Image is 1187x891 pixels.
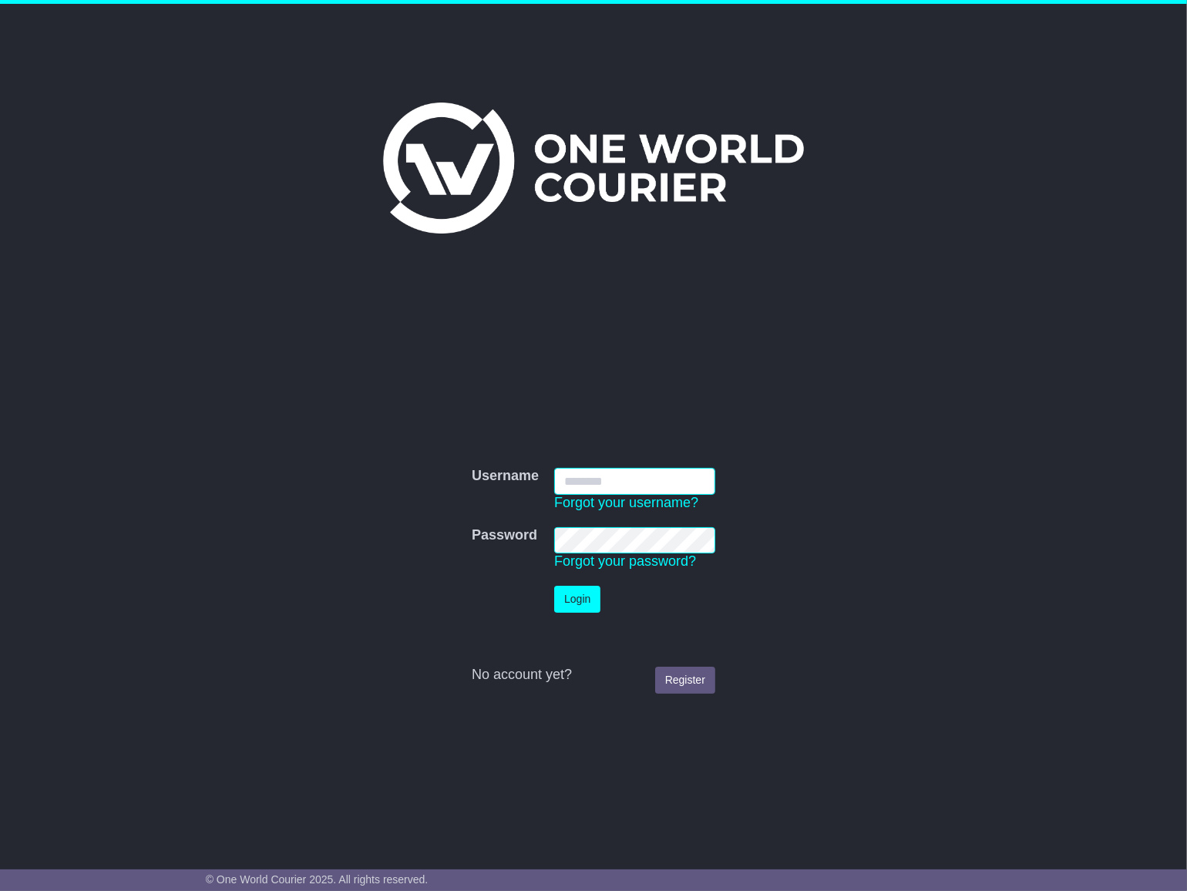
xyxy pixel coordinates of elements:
div: No account yet? [472,667,715,684]
img: One World [383,103,804,234]
label: Password [472,527,537,544]
a: Register [655,667,715,694]
label: Username [472,468,539,485]
span: © One World Courier 2025. All rights reserved. [206,873,429,886]
a: Forgot your username? [554,495,698,510]
button: Login [554,586,600,613]
a: Forgot your password? [554,553,696,569]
